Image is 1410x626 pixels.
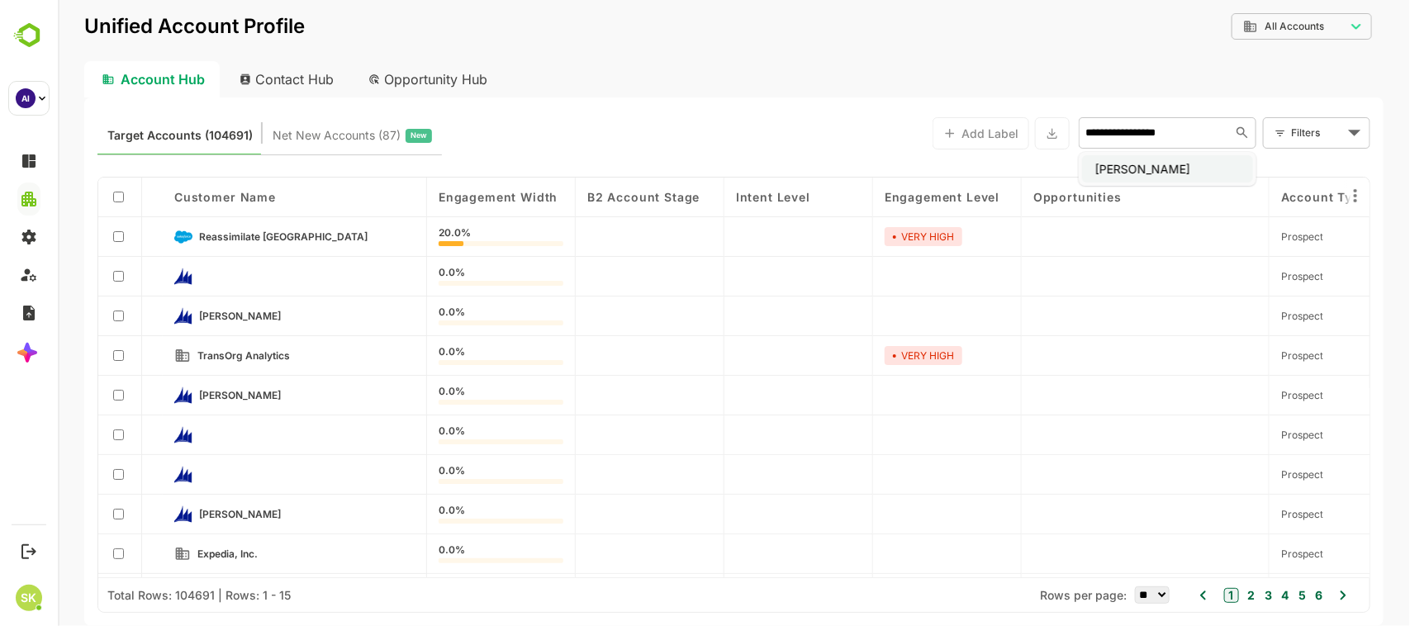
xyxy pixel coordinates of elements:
button: Add Label [875,117,971,149]
span: New [353,125,369,146]
div: Filters [1232,116,1313,150]
span: Prospect [1223,429,1265,441]
div: Opportunity Hub [297,61,444,97]
div: Newly surfaced ICP-fit accounts from Intent, Website, LinkedIn, and other engagement signals. [215,125,374,146]
button: Export the selected data as CSV [977,117,1012,149]
span: Engagement Width [381,190,500,204]
span: B2 Account Stage [529,190,642,204]
span: Conner-Nguyen [141,310,223,322]
div: VERY HIGH [827,227,904,246]
div: SK [16,585,42,611]
div: Filters [1233,124,1286,141]
div: 20.0% [381,228,506,246]
div: VERY HIGH [827,346,904,365]
span: Engagement Level [827,190,942,204]
span: Known accounts you’ve identified to target - imported from CRM, Offline upload, or promoted from ... [50,125,195,146]
button: Logout [17,540,40,562]
p: Unified Account Profile [26,17,247,36]
span: Intent Level [678,190,752,204]
span: Hawkins-Crosby [141,508,223,520]
span: Prospect [1223,230,1265,243]
button: 5 [1237,586,1248,605]
span: TransOrg Analytics [140,349,232,362]
li: [PERSON_NAME] [1024,155,1195,183]
div: AI [16,88,36,108]
button: 6 [1253,586,1265,605]
div: Contact Hub [169,61,291,97]
button: 2 [1186,586,1198,605]
span: Armstrong-Cabrera [141,389,223,401]
div: All Accounts [1174,11,1314,43]
div: Account Hub [26,61,162,97]
span: Net New Accounts ( 87 ) [215,125,343,146]
img: BambooboxLogoMark.f1c84d78b4c51b1a7b5f700c9845e183.svg [8,20,50,51]
span: Account Type [1223,190,1310,204]
button: 1 [1166,588,1181,603]
span: Prospect [1223,349,1265,362]
div: 0.0% [381,307,506,325]
span: Expedia, Inc. [140,548,200,560]
div: 0.0% [381,268,506,286]
span: All Accounts [1207,21,1266,32]
span: Prospect [1223,468,1265,481]
span: Prospect [1223,508,1265,520]
div: 0.0% [381,505,506,524]
div: 0.0% [381,387,506,405]
span: Customer Name [116,190,218,204]
span: Rows per page: [982,588,1069,602]
button: 3 [1203,586,1214,605]
span: Opportunities [976,190,1064,204]
div: 0.0% [381,545,506,563]
button: 4 [1220,586,1232,605]
span: Prospect [1223,548,1265,560]
span: Prospect [1223,270,1265,282]
span: Prospect [1223,310,1265,322]
div: Total Rows: 104691 | Rows: 1 - 15 [50,588,233,602]
span: Prospect [1223,389,1265,401]
span: Reassimilate Argentina [141,230,310,243]
div: All Accounts [1185,19,1288,34]
div: 0.0% [381,466,506,484]
div: 0.0% [381,426,506,444]
div: 0.0% [381,347,506,365]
